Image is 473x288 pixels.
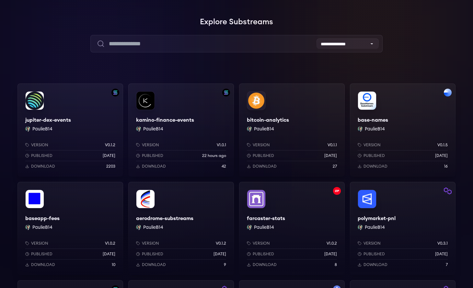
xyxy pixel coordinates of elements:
img: Filter by solana network [222,89,230,96]
p: v1.0.1 [217,142,226,148]
p: 42 [222,164,226,169]
p: Download [253,164,277,169]
button: PaulieB14 [365,126,385,132]
p: v1.0.2 [327,241,337,246]
p: Published [31,251,52,257]
p: Published [363,153,385,158]
p: v0.1.2 [105,142,115,148]
p: Published [142,153,163,158]
p: 10 [112,262,115,267]
a: Filter by solana networkjupiter-dex-eventsjupiter-dex-eventsPaulieB14 PaulieB14Versionv0.1.2Publi... [17,83,123,177]
p: Version [142,142,159,148]
p: Download [253,262,277,267]
p: 16 [444,164,448,169]
p: v0.1.2 [216,241,226,246]
button: PaulieB14 [254,126,274,132]
p: Version [363,241,381,246]
p: [DATE] [213,251,226,257]
p: Published [253,251,274,257]
p: [DATE] [103,153,115,158]
img: Filter by optimism network [333,187,341,195]
a: Filter by base networkbase-namesbase-namesPaulieB14 PaulieB14Versionv0.1.5Published[DATE]Download16 [350,83,456,177]
p: [DATE] [103,251,115,257]
button: PaulieB14 [254,224,274,231]
p: 7 [446,262,448,267]
img: Filter by base network [444,89,452,96]
a: Filter by solana networkkamino-finance-eventskamino-finance-eventsPaulieB14 PaulieB14Versionv1.0.... [128,83,234,177]
p: Version [253,142,270,148]
p: Published [363,251,385,257]
p: 9 [224,262,226,267]
p: v1.0.2 [105,241,115,246]
p: 2203 [106,164,115,169]
p: Version [31,142,48,148]
p: Download [31,164,55,169]
p: Download [142,164,166,169]
p: 27 [333,164,337,169]
a: baseapp-feesbaseapp-feesPaulieB14 PaulieB14Versionv1.0.2Published[DATE]Download10 [17,182,123,275]
p: Download [31,262,55,267]
p: [DATE] [435,153,448,158]
a: aerodrome-substreamsaerodrome-substreamsPaulieB14 PaulieB14Versionv0.1.2Published[DATE]Download9 [128,182,234,275]
button: PaulieB14 [143,224,163,231]
h1: Explore Substreams [17,16,456,28]
p: Version [363,142,381,148]
a: bitcoin-analyticsbitcoin-analyticsPaulieB14 PaulieB14Versionv0.1.1Published[DATE]Download27 [239,83,345,177]
p: Published [142,251,163,257]
a: Filter by polygon networkpolymarket-pnlpolymarket-pnlPaulieB14 PaulieB14Versionv0.3.1Published[DA... [350,182,456,275]
p: 22 hours ago [202,153,226,158]
p: 8 [335,262,337,267]
p: Version [253,241,270,246]
p: Download [142,262,166,267]
button: PaulieB14 [32,224,52,231]
p: Published [253,153,274,158]
p: [DATE] [435,251,448,257]
p: v0.3.1 [437,241,448,246]
button: PaulieB14 [365,224,385,231]
img: Filter by solana network [111,89,119,96]
a: Filter by optimism networkfarcaster-statsfarcaster-statsPaulieB14 PaulieB14Versionv1.0.2Published... [239,182,345,275]
p: Published [31,153,52,158]
p: Download [363,262,387,267]
p: v0.1.1 [328,142,337,148]
button: PaulieB14 [32,126,52,132]
p: Download [363,164,387,169]
p: v0.1.5 [437,142,448,148]
p: [DATE] [324,251,337,257]
p: Version [31,241,48,246]
p: Version [142,241,159,246]
p: [DATE] [324,153,337,158]
button: PaulieB14 [143,126,163,132]
img: Filter by polygon network [444,187,452,195]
